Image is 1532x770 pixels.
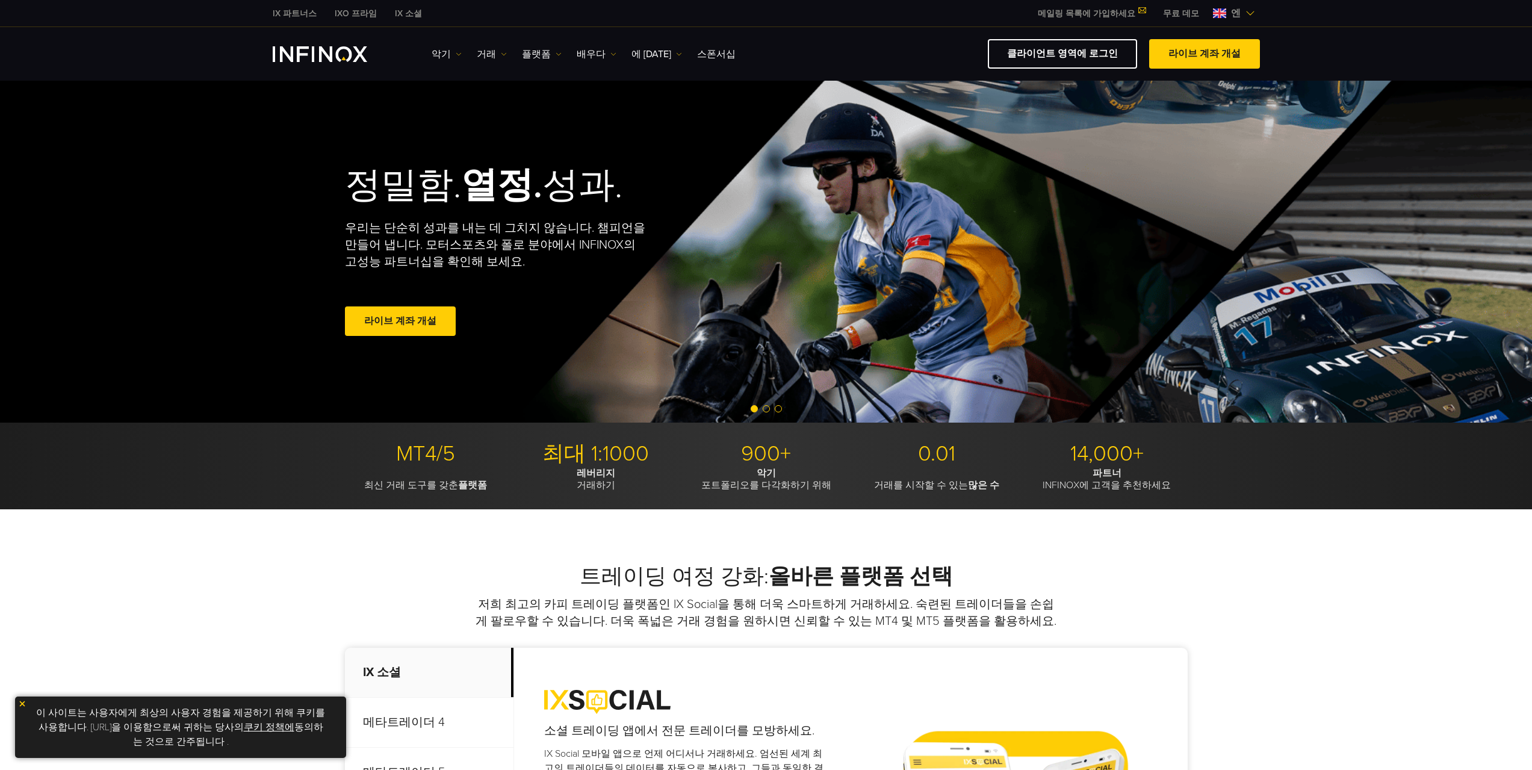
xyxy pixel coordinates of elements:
[386,7,431,20] a: 인피녹스
[577,48,606,60] font: 배우다
[874,479,968,491] font: 거래를 시작할 수 있는
[757,467,776,479] font: 악기
[701,479,831,491] font: 포트폴리오를 다각화하기 위해
[477,48,496,60] font: 거래
[988,39,1137,69] a: 클라이언트 영역에 로그인
[432,48,451,60] font: 악기
[697,47,736,61] a: 스폰서십
[264,7,326,20] a: 인피녹스
[918,441,955,467] font: 0.01
[741,441,791,467] font: 900+
[580,564,769,589] font: 트레이딩 여정 강화:
[1231,7,1241,19] font: 엔
[244,721,294,733] a: 쿠키 정책에
[476,597,1056,629] font: 저희 최고의 카피 트레이딩 플랫폼인 IX Social을 통해 더욱 스마트하게 거래하세요. 숙련된 트레이더들을 손쉽게 팔로우할 수 있습니다. 더욱 폭넓은 거래 경험을 원하시면 ...
[631,47,682,61] a: 에 [DATE]
[631,48,671,60] font: 에 [DATE]
[577,479,615,491] font: 거래하기
[522,47,562,61] a: 플랫폼
[345,164,461,207] font: 정밀함.
[461,164,542,207] font: 열정.
[273,8,317,19] font: IX 파트너스
[1043,479,1171,491] font: INFINOX에 고객을 추천하세요
[1163,8,1199,19] font: 무료 데모
[1038,8,1135,19] font: 메일링 목록에 가입하세요
[396,441,455,467] font: MT4/5
[477,47,507,61] a: 거래
[395,8,422,19] font: IX 소셜
[1168,48,1241,60] font: 라이브 계좌 개설
[751,405,758,412] span: 슬라이드 1로 이동
[36,707,325,733] font: 이 사이트는 사용자에게 최상의 사용자 경험을 제공하기 위해 쿠키를 사용합니다. [URL]을 이용함으로써 귀하는 당사의
[432,47,462,61] a: 악기
[1149,39,1260,69] a: 라이브 계좌 개설
[335,8,377,19] font: IXO 프라임
[697,48,736,60] font: 스폰서십
[345,221,645,269] font: 우리는 단순히 성과를 내는 데 그치지 않습니다. 챔피언을 만들어 냅니다. 모터스포츠와 폴로 분야에서 INFINOX의 고성능 파트너십을 확인해 보세요.
[577,47,616,61] a: 배우다
[458,479,487,491] font: 플랫폼
[1154,7,1208,20] a: 인피녹스 메뉴
[1093,467,1121,479] font: 파트너
[326,7,386,20] a: 인피녹스
[775,405,782,412] span: 슬라이드 3으로 이동
[968,479,999,491] font: 많은 수
[522,48,551,60] font: 플랫폼
[363,715,445,730] font: 메타트레이더 4
[18,700,26,708] img: 노란색 닫기 아이콘
[769,564,953,589] font: 올바른 플랫폼 선택
[542,164,622,207] font: 성과.
[763,405,770,412] span: 슬라이드 2로 이동
[345,306,456,336] a: 라이브 계좌 개설
[1029,8,1154,19] a: 메일링 목록에 가입하세요
[364,479,458,491] font: 최신 거래 도구를 갖춘
[273,46,395,62] a: INFINOX 로고
[1007,48,1118,60] font: 클라이언트 영역에 로그인
[542,441,649,467] font: 최대 1:1000
[544,724,814,738] font: 소셜 트레이딩 앱에서 전문 트레이더를 모방하세요.
[364,315,436,327] font: 라이브 계좌 개설
[1070,441,1144,467] font: 14,000+
[363,665,401,680] font: IX 소셜
[577,467,615,479] font: 레버리지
